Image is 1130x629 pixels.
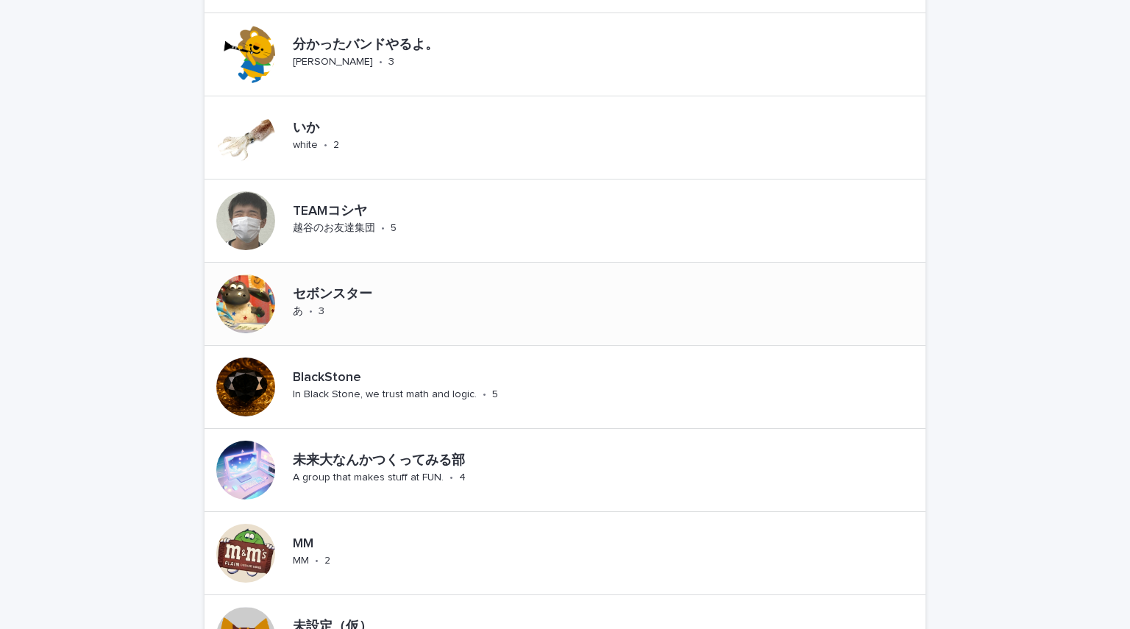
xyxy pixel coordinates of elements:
[293,287,404,303] p: セボンスター
[324,555,330,567] p: 2
[293,555,309,567] p: MM
[324,139,327,152] p: •
[293,453,638,469] p: 未来大なんかつくってみる部
[205,13,925,96] a: 分かったバンドやるよ。[PERSON_NAME]•3
[293,388,477,401] p: In Black Stone, we trust math and logic.
[293,222,375,235] p: 越谷のお友達集団
[293,56,373,68] p: [PERSON_NAME]
[205,346,925,429] a: BlackStoneIn Black Stone, we trust math and logic.•5
[483,388,486,401] p: •
[293,204,471,220] p: TEAMコシヤ
[459,472,466,484] p: 4
[293,38,540,54] p: 分かったバンドやるよ。
[449,472,453,484] p: •
[205,96,925,180] a: いかwhite•2
[205,512,925,595] a: MMMM•2
[293,139,318,152] p: white
[492,388,498,401] p: 5
[293,370,566,386] p: BlackStone
[333,139,339,152] p: 2
[205,263,925,346] a: セボンスターあ•3
[205,180,925,263] a: TEAMコシヤ越谷のお友達集団•5
[391,222,397,235] p: 5
[293,536,351,552] p: MM
[293,472,444,484] p: A group that makes stuff at FUN.
[319,305,324,318] p: 3
[309,305,313,318] p: •
[388,56,394,68] p: 3
[381,222,385,235] p: •
[315,555,319,567] p: •
[293,305,303,318] p: あ
[293,121,366,137] p: いか
[379,56,383,68] p: •
[205,429,925,512] a: 未来大なんかつくってみる部A group that makes stuff at FUN.•4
